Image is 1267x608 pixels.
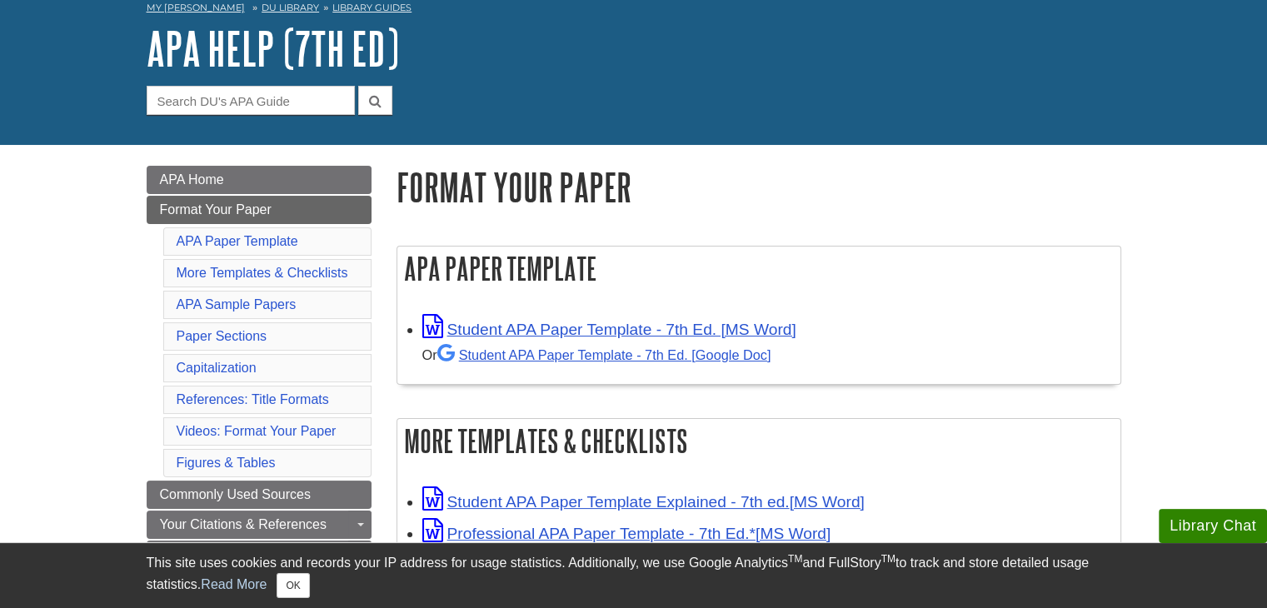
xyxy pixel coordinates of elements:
a: My [PERSON_NAME] [147,1,245,15]
a: Capitalization [177,361,257,375]
div: This site uses cookies and records your IP address for usage statistics. Additionally, we use Goo... [147,553,1121,598]
a: Link opens in new window [422,321,796,338]
h2: More Templates & Checklists [397,419,1120,463]
a: Figures & Tables [177,456,276,470]
a: Link opens in new window [422,493,865,511]
a: APA Sample Papers [177,297,297,311]
input: Search DU's APA Guide [147,86,355,115]
a: Library Guides [332,2,412,13]
span: Commonly Used Sources [160,487,311,501]
div: Guide Page Menu [147,166,372,599]
a: More Templates & Checklists [177,266,348,280]
h1: Format Your Paper [397,166,1121,208]
a: APA Home [147,166,372,194]
sup: TM [788,553,802,565]
a: Commonly Used Sources [147,481,372,509]
a: More APA Help [147,541,372,569]
a: Read More [201,577,267,591]
a: Videos: Format Your Paper [177,424,337,438]
small: Or [422,347,771,362]
a: Student APA Paper Template - 7th Ed. [Google Doc] [437,347,771,362]
a: APA Help (7th Ed) [147,22,399,74]
span: Your Citations & References [160,517,327,531]
span: Format Your Paper [160,202,272,217]
button: Library Chat [1159,509,1267,543]
a: APA Paper Template [177,234,298,248]
a: References: Title Formats [177,392,329,406]
a: DU Library [262,2,319,13]
h2: APA Paper Template [397,247,1120,291]
a: Link opens in new window [422,525,831,542]
a: Paper Sections [177,329,267,343]
button: Close [277,573,309,598]
a: Your Citations & References [147,511,372,539]
span: APA Home [160,172,224,187]
a: Format Your Paper [147,196,372,224]
sup: TM [881,553,895,565]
